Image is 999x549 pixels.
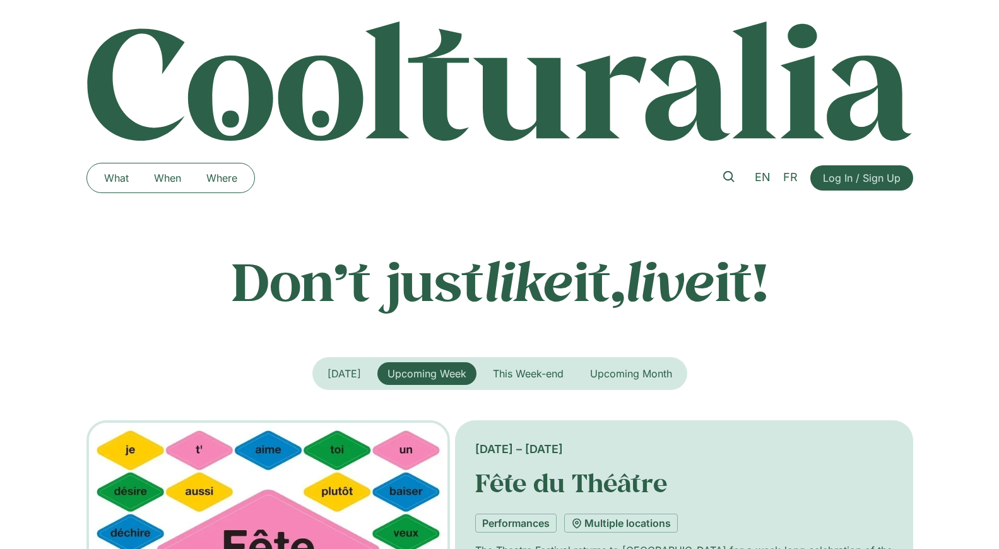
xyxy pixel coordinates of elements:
nav: Menu [92,168,250,188]
span: [DATE] [328,367,361,380]
a: Fête du Théâtre [475,466,667,499]
a: Log In / Sign Up [810,165,913,191]
a: When [141,168,194,188]
a: Performances [475,514,557,533]
div: [DATE] – [DATE] [475,440,892,458]
a: What [92,168,141,188]
a: EN [748,168,777,187]
em: live [625,245,715,316]
span: Log In / Sign Up [823,170,901,186]
span: Upcoming Week [387,367,466,380]
span: Upcoming Month [590,367,672,380]
p: Don’t just it, it! [86,249,913,312]
a: Where [194,168,250,188]
em: like [484,245,574,316]
a: FR [777,168,804,187]
span: EN [755,170,771,184]
span: This Week-end [493,367,564,380]
span: FR [783,170,798,184]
